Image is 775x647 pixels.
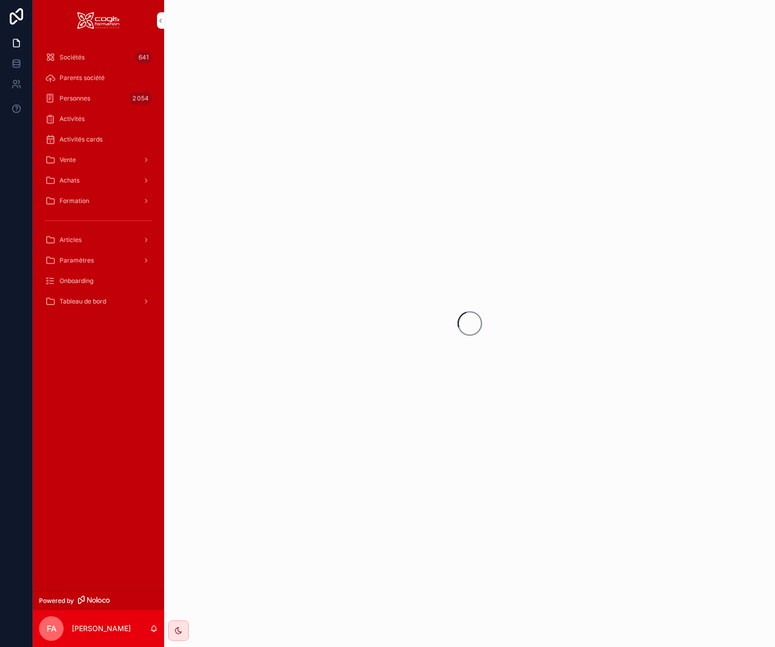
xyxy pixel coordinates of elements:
[72,623,131,634] p: [PERSON_NAME]
[39,151,158,169] a: Vente
[59,53,85,62] span: Sociétés
[39,89,158,108] a: Personnes2 054
[59,94,90,103] span: Personnes
[59,115,85,123] span: Activités
[59,236,82,244] span: Articles
[33,591,164,610] a: Powered by
[39,292,158,311] a: Tableau de bord
[77,12,120,29] img: App logo
[59,197,89,205] span: Formation
[47,622,56,635] span: FA
[33,41,164,324] div: scrollable content
[39,130,158,149] a: Activités cards
[59,277,93,285] span: Onboarding
[59,74,105,82] span: Parents société
[59,297,106,306] span: Tableau de bord
[59,176,80,185] span: Achats
[129,92,152,105] div: 2 054
[39,251,158,270] a: Paramètres
[135,51,152,64] div: 641
[39,597,74,605] span: Powered by
[39,192,158,210] a: Formation
[59,135,103,144] span: Activités cards
[39,110,158,128] a: Activités
[59,156,76,164] span: Vente
[39,231,158,249] a: Articles
[39,48,158,67] a: Sociétés641
[39,171,158,190] a: Achats
[39,272,158,290] a: Onboarding
[39,69,158,87] a: Parents société
[59,256,94,265] span: Paramètres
